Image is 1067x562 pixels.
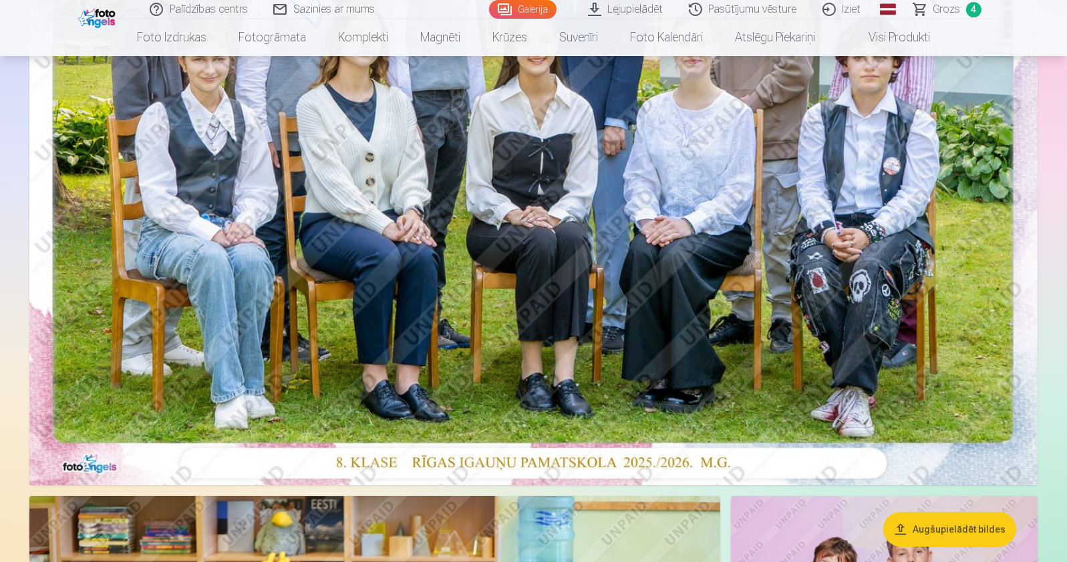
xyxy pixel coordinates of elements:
a: Magnēti [404,19,476,56]
a: Foto kalendāri [614,19,719,56]
a: Suvenīri [543,19,614,56]
a: Krūzes [476,19,543,56]
a: Visi produkti [831,19,946,56]
button: Augšupielādēt bildes [883,511,1016,546]
a: Fotogrāmata [222,19,322,56]
span: Grozs [933,1,961,17]
a: Atslēgu piekariņi [719,19,831,56]
a: Foto izdrukas [121,19,222,56]
span: 4 [966,2,981,17]
a: Komplekti [322,19,404,56]
img: /fa1 [78,5,119,28]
